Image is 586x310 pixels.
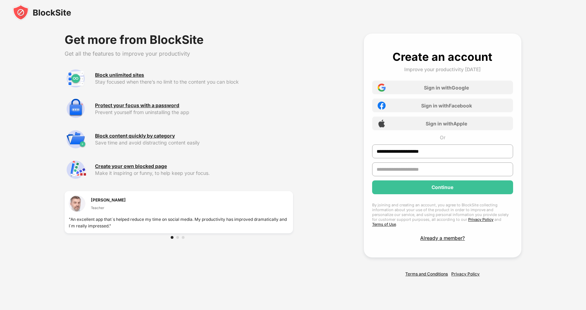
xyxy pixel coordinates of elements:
img: premium-password-protection.svg [65,98,87,120]
a: Privacy Policy [451,271,480,276]
div: Create your own blocked page [95,163,167,169]
div: Prevent yourself from uninstalling the app [95,110,293,115]
div: Teacher [91,205,126,210]
img: premium-unlimited-blocklist.svg [65,67,87,90]
div: Continue [432,185,453,190]
div: Save time and avoid distracting content easily [95,140,293,145]
img: testimonial-1.jpg [69,195,85,212]
div: Get all the features to improve your productivity [65,50,293,57]
a: Terms and Conditions [405,271,448,276]
a: Privacy Policy [468,217,493,222]
div: Make it inspiring or funny, to help keep your focus. [95,170,293,176]
a: Terms of Use [372,222,396,227]
div: Sign in with Google [424,85,469,91]
div: "An excellent app that`s helped reduce my time on social media. My productivity has improved dram... [69,216,289,229]
img: blocksite-icon-black.svg [12,4,71,21]
img: premium-customize-block-page.svg [65,159,87,181]
div: Improve your productivity [DATE] [404,66,481,72]
div: Sign in with Apple [426,121,467,126]
div: Stay focused when there’s no limit to the content you can block [95,79,293,85]
div: Or [440,134,445,140]
div: Get more from BlockSite [65,34,293,46]
div: Protect your focus with a password [95,103,179,108]
div: Block unlimited sites [95,72,144,78]
div: Sign in with Facebook [421,103,472,109]
div: Create an account [393,50,492,64]
img: apple-icon.png [378,120,386,128]
img: google-icon.png [378,84,386,92]
img: premium-category.svg [65,128,87,150]
div: Already a member? [420,235,465,241]
div: Block content quickly by category [95,133,175,139]
div: By joining and creating an account, you agree to BlockSite collecting information about your use ... [372,203,513,227]
img: facebook-icon.png [378,102,386,110]
div: [PERSON_NAME] [91,197,126,203]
